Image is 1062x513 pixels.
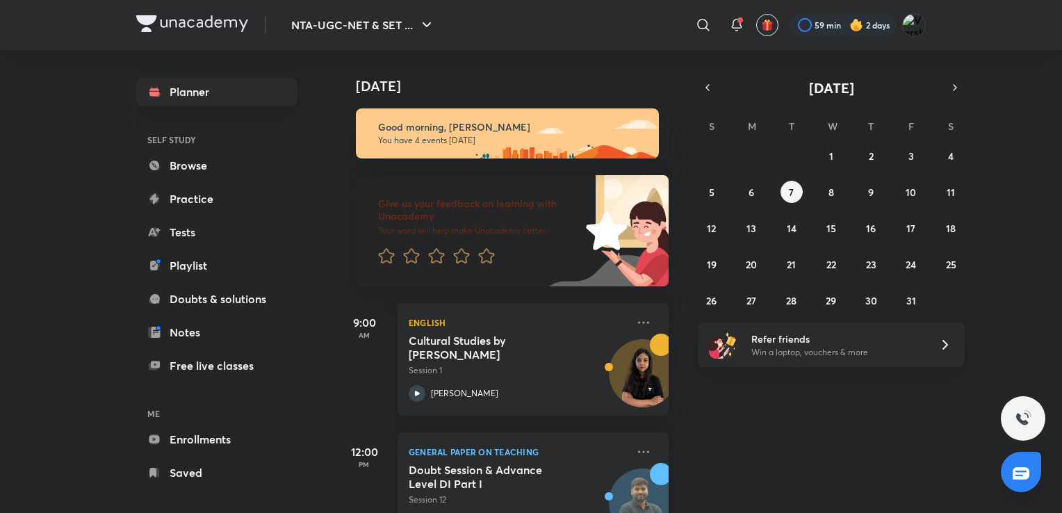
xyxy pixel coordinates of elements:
[761,19,774,31] img: avatar
[136,152,297,179] a: Browse
[701,253,723,275] button: October 19, 2025
[409,364,627,377] p: Session 1
[701,181,723,203] button: October 5, 2025
[860,217,882,239] button: October 16, 2025
[820,145,842,167] button: October 1, 2025
[283,11,443,39] button: NTA-UGC-NET & SET ...
[908,149,914,163] abbr: October 3, 2025
[860,253,882,275] button: October 23, 2025
[746,294,756,307] abbr: October 27, 2025
[136,78,297,106] a: Planner
[860,181,882,203] button: October 9, 2025
[940,181,962,203] button: October 11, 2025
[820,217,842,239] button: October 15, 2025
[826,294,836,307] abbr: October 29, 2025
[136,15,248,35] a: Company Logo
[820,181,842,203] button: October 8, 2025
[709,331,737,359] img: referral
[136,459,297,487] a: Saved
[849,18,863,32] img: streak
[900,217,922,239] button: October 17, 2025
[336,460,392,469] p: PM
[136,128,297,152] h6: SELF STUDY
[701,217,723,239] button: October 12, 2025
[940,253,962,275] button: October 25, 2025
[378,225,581,236] p: Your word will help make Unacademy better
[409,443,627,460] p: General Paper on Teaching
[136,402,297,425] h6: ME
[740,289,762,311] button: October 27, 2025
[749,186,754,199] abbr: October 6, 2025
[781,217,803,239] button: October 14, 2025
[336,314,392,331] h5: 9:00
[709,120,714,133] abbr: Sunday
[866,258,876,271] abbr: October 23, 2025
[746,222,756,235] abbr: October 13, 2025
[789,120,794,133] abbr: Tuesday
[948,120,954,133] abbr: Saturday
[789,186,794,199] abbr: October 7, 2025
[431,387,498,400] p: [PERSON_NAME]
[751,332,922,346] h6: Refer friends
[136,425,297,453] a: Enrollments
[866,222,876,235] abbr: October 16, 2025
[781,253,803,275] button: October 21, 2025
[409,334,582,361] h5: Cultural Studies by Simon During
[828,186,834,199] abbr: October 8, 2025
[902,13,926,37] img: Varsha V
[336,331,392,339] p: AM
[906,258,916,271] abbr: October 24, 2025
[829,149,833,163] abbr: October 1, 2025
[610,347,676,414] img: Avatar
[756,14,778,36] button: avatar
[860,289,882,311] button: October 30, 2025
[709,186,714,199] abbr: October 5, 2025
[136,218,297,246] a: Tests
[356,108,659,158] img: morning
[740,217,762,239] button: October 13, 2025
[717,78,945,97] button: [DATE]
[706,294,717,307] abbr: October 26, 2025
[336,443,392,460] h5: 12:00
[826,258,836,271] abbr: October 22, 2025
[820,289,842,311] button: October 29, 2025
[946,222,956,235] abbr: October 18, 2025
[748,120,756,133] abbr: Monday
[860,145,882,167] button: October 2, 2025
[820,253,842,275] button: October 22, 2025
[136,318,297,346] a: Notes
[868,186,874,199] abbr: October 9, 2025
[136,252,297,279] a: Playlist
[409,314,627,331] p: English
[946,258,956,271] abbr: October 25, 2025
[900,181,922,203] button: October 10, 2025
[908,120,914,133] abbr: Friday
[940,145,962,167] button: October 4, 2025
[940,217,962,239] button: October 18, 2025
[787,222,796,235] abbr: October 14, 2025
[865,294,877,307] abbr: October 30, 2025
[378,197,581,222] h6: Give us your feedback on learning with Unacademy
[906,186,916,199] abbr: October 10, 2025
[828,120,838,133] abbr: Wednesday
[786,294,796,307] abbr: October 28, 2025
[826,222,836,235] abbr: October 15, 2025
[378,121,646,133] h6: Good morning, [PERSON_NAME]
[809,79,854,97] span: [DATE]
[136,285,297,313] a: Doubts & solutions
[868,120,874,133] abbr: Thursday
[136,15,248,32] img: Company Logo
[781,289,803,311] button: October 28, 2025
[740,253,762,275] button: October 20, 2025
[787,258,796,271] abbr: October 21, 2025
[900,145,922,167] button: October 3, 2025
[947,186,955,199] abbr: October 11, 2025
[707,258,717,271] abbr: October 19, 2025
[701,289,723,311] button: October 26, 2025
[539,175,669,286] img: feedback_image
[906,222,915,235] abbr: October 17, 2025
[409,463,582,491] h5: Doubt Session & Advance Level DI Part I
[746,258,757,271] abbr: October 20, 2025
[136,352,297,380] a: Free live classes
[740,181,762,203] button: October 6, 2025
